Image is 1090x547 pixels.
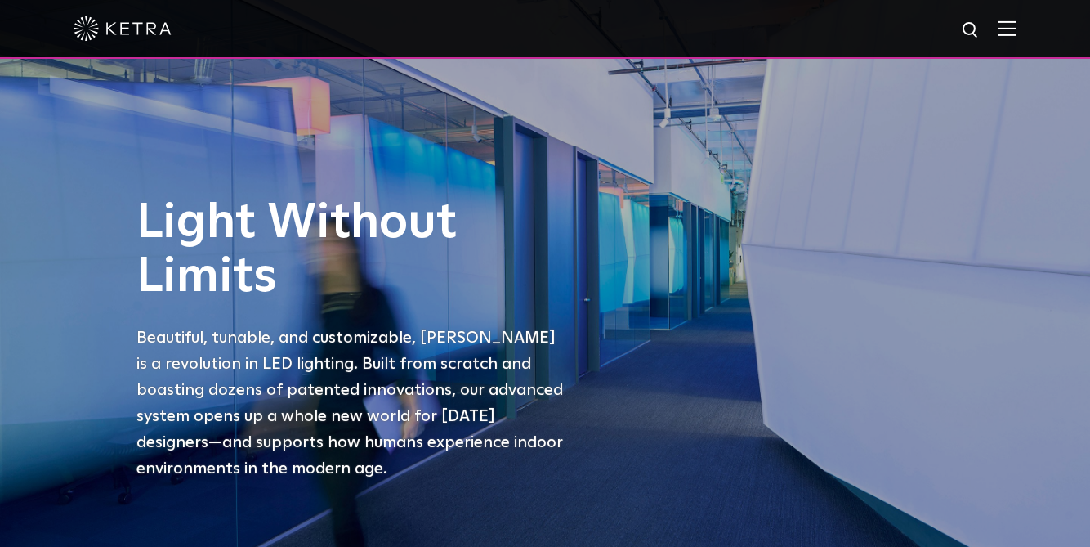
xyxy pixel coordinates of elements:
img: search icon [961,20,981,41]
p: Beautiful, tunable, and customizable, [PERSON_NAME] is a revolution in LED lighting. Built from s... [136,325,570,482]
span: —and supports how humans experience indoor environments in the modern age. [136,434,563,477]
h1: Light Without Limits [136,196,570,304]
img: Hamburger%20Nav.svg [998,20,1016,36]
img: ketra-logo-2019-white [74,16,172,41]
